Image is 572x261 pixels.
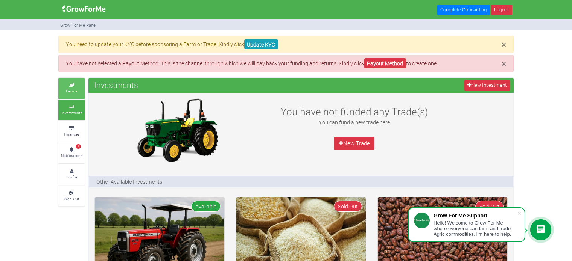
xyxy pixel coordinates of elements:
small: Farms [66,88,77,94]
a: New Investment [464,80,510,91]
p: You need to update your KYC before sponsoring a Farm or Trade. Kindly click [66,40,506,48]
h3: You have not funded any Trade(s) [272,106,436,118]
div: Grow For Me Support [434,213,517,219]
a: Finances [58,121,85,142]
small: Notifications [61,153,82,158]
span: × [502,58,506,69]
a: Profile [58,164,85,185]
span: Sold Out [334,201,362,212]
span: Investments [92,77,140,92]
p: You can fund a new trade here [272,118,436,126]
a: Sign Out [58,186,85,206]
div: Hello! Welcome to Grow For Me where everyone can farm and trade Agric commodities. I'm here to help. [434,220,517,237]
small: Profile [66,174,77,180]
small: Investments [61,110,82,115]
span: × [502,39,506,50]
p: You have not selected a Payout Method. This is the channel through which we will pay back your fu... [66,59,506,67]
small: Grow For Me Panel [60,22,97,28]
small: Sign Out [64,196,79,201]
img: growforme image [130,97,224,164]
span: Available [191,201,221,212]
a: New Trade [334,137,374,150]
span: 1 [76,144,81,149]
small: Finances [64,131,79,137]
a: Investments [58,100,85,120]
a: Farms [58,78,85,99]
a: Complete Onboarding [437,5,490,15]
button: Close [502,59,506,68]
button: Close [502,40,506,49]
a: Update KYC [244,39,278,50]
a: Payout Method [364,58,406,68]
p: Other Available Investments [96,178,162,186]
a: 1 Notifications [58,142,85,163]
a: Logout [491,5,512,15]
img: growforme image [60,2,108,17]
span: Sold Out [475,201,504,212]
